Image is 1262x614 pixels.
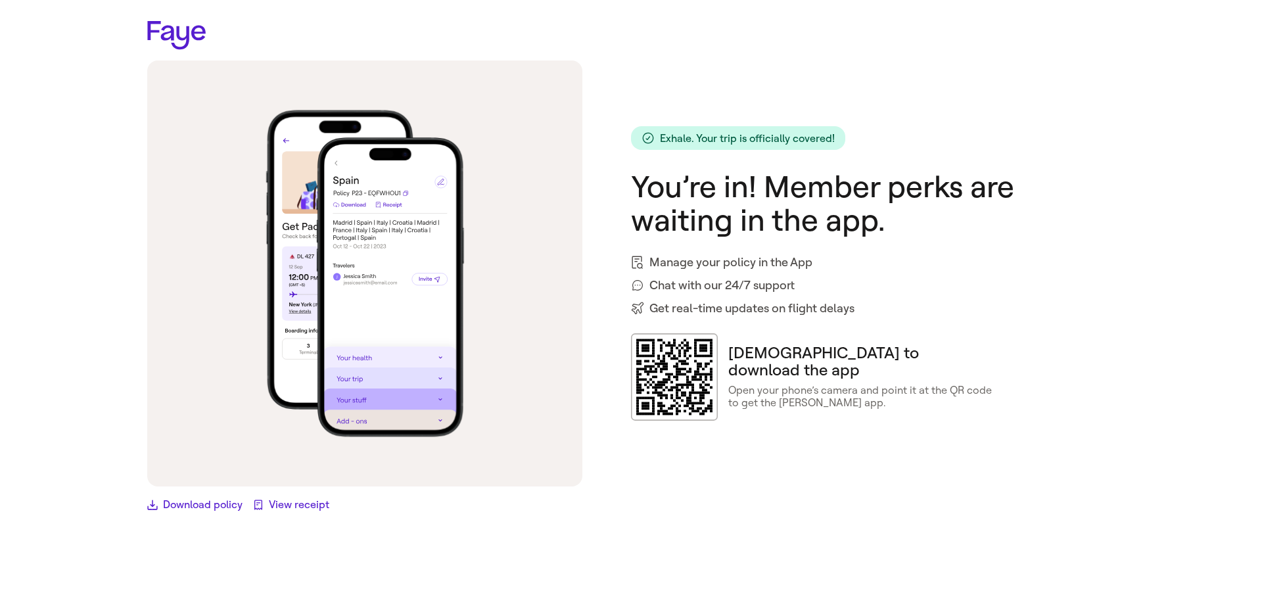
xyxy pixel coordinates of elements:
[649,277,795,295] span: Chat with our 24/7 support
[253,497,329,513] a: View receipt
[649,254,812,272] span: Manage your policy in the App
[649,300,854,318] span: Get real-time updates on flight delays
[728,344,994,379] p: [DEMOGRAPHIC_DATA] to download the app
[631,171,1115,237] h1: You’re in! Member perks are waiting in the app.
[660,132,835,145] p: Exhale. Your trip is officially covered!
[728,384,994,409] p: Open your phone’s camera and point it at the QR code to get the [PERSON_NAME] app.
[147,497,243,513] a: Download policy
